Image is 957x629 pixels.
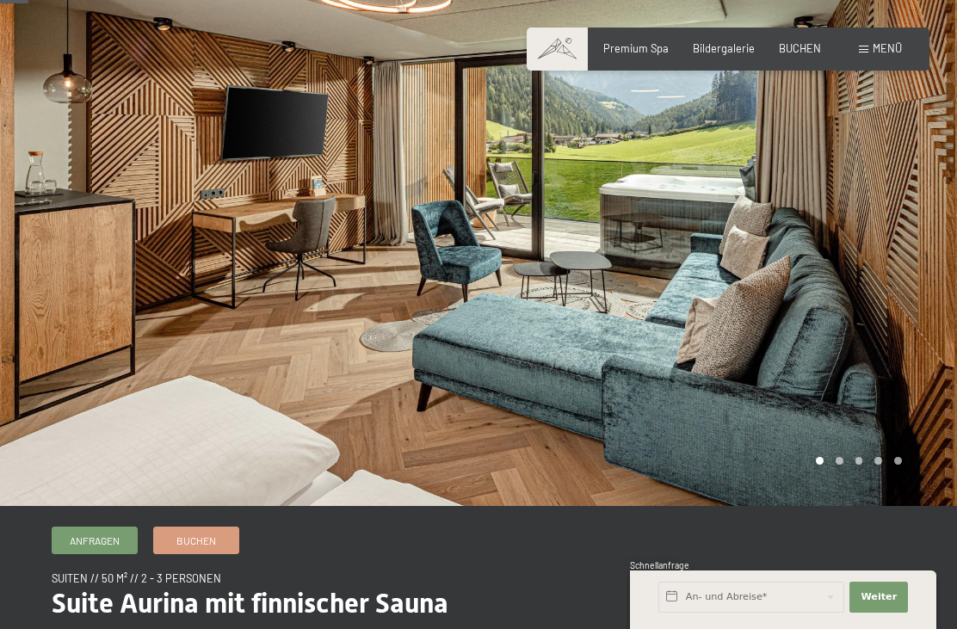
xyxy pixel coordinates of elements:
a: Buchen [154,527,238,553]
a: Anfragen [52,527,137,553]
span: Suite Aurina mit finnischer Sauna [52,587,448,620]
span: Weiter [861,590,897,604]
span: Anfragen [70,533,120,548]
button: Weiter [849,582,908,613]
a: Premium Spa [603,41,669,55]
a: Bildergalerie [693,41,755,55]
span: Suiten // 50 m² // 2 - 3 Personen [52,571,221,585]
a: BUCHEN [779,41,821,55]
span: Schnellanfrage [630,560,689,570]
span: Buchen [176,533,216,548]
span: Menü [873,41,902,55]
